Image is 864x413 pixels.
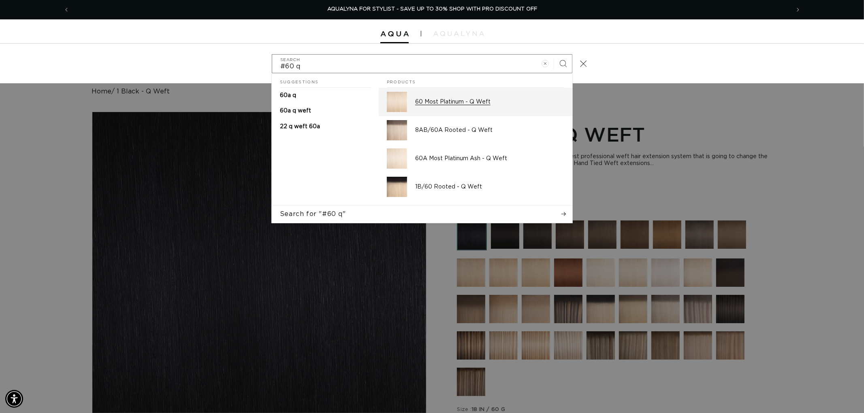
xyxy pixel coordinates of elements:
span: AQUALYNA FOR STYLIST - SAVE UP TO 30% SHOP WITH PRO DISCOUNT OFF [328,6,538,12]
button: Next announcement [789,2,807,17]
p: 60A Most Platinum Ash - Q Weft [415,155,564,162]
p: 60 Most Platinum - Q Weft [415,98,564,106]
p: 60a q [280,92,296,99]
a: 60a q weft [272,103,379,119]
button: Close [574,55,592,72]
img: 1B/60 Rooted - Q Weft [387,177,407,197]
p: 8AB/60A Rooted - Q Weft [415,127,564,134]
img: Aqua Hair Extensions [380,31,409,37]
a: 22 q weft 60a [272,119,379,134]
button: Search [554,55,572,72]
a: 60 Most Platinum - Q Weft [379,88,572,116]
button: Previous announcement [58,2,75,17]
img: 60A Most Platinum Ash - Q Weft [387,148,407,169]
span: Search for "#60 q" [280,210,346,218]
img: aqualyna.com [433,31,484,36]
img: 60 Most Platinum - Q Weft [387,92,407,112]
h2: Products [387,74,564,88]
button: Clear search term [536,55,554,72]
a: 60A Most Platinum Ash - Q Weft [379,144,572,173]
span: 60a q weft [280,108,311,114]
img: 8AB/60A Rooted - Q Weft [387,120,407,140]
p: 22 q weft 60a [280,123,320,130]
span: 22 q weft 60a [280,124,320,129]
a: 1B/60 Rooted - Q Weft [379,173,572,201]
a: 8AB/60A Rooted - Q Weft [379,116,572,144]
p: 60a q weft [280,107,311,114]
div: Accessibility Menu [5,390,23,408]
iframe: Chat Widget [751,326,864,413]
span: 60a q [280,93,296,98]
input: Search [272,55,572,73]
h2: Suggestions [280,74,371,88]
a: 60a q [272,88,379,103]
p: 1B/60 Rooted - Q Weft [415,183,564,191]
